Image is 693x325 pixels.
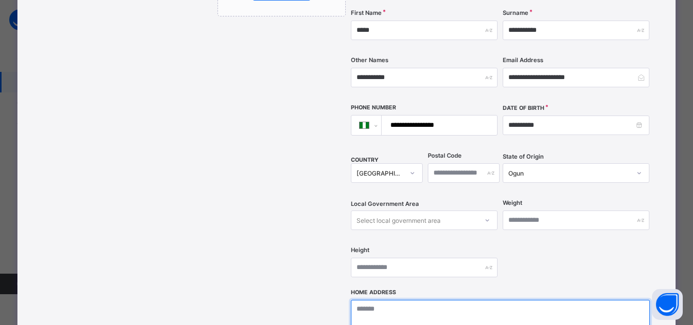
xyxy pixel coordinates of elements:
[503,153,544,160] span: State of Origin
[652,289,683,320] button: Open asap
[351,200,419,207] span: Local Government Area
[357,211,441,230] div: Select local government area
[428,152,462,159] label: Postal Code
[351,9,382,16] label: First Name
[503,105,544,111] label: Date of Birth
[351,157,379,163] span: COUNTRY
[351,104,396,111] label: Phone Number
[503,56,543,64] label: Email Address
[351,56,388,64] label: Other Names
[508,169,630,177] div: Ogun
[503,199,522,206] label: Weight
[357,169,404,177] div: [GEOGRAPHIC_DATA]
[351,246,369,254] label: Height
[351,289,396,296] label: Home Address
[503,9,528,16] label: Surname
